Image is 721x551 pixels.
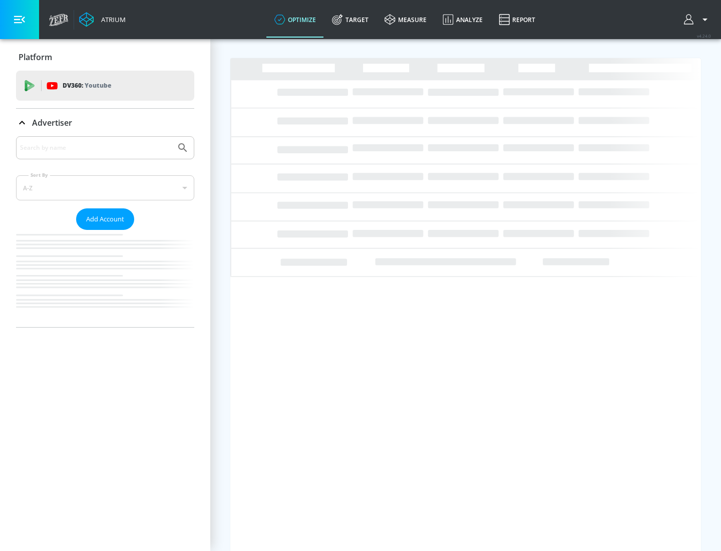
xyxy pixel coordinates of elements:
[16,230,194,327] nav: list of Advertiser
[19,52,52,63] p: Platform
[79,12,126,27] a: Atrium
[32,117,72,128] p: Advertiser
[16,175,194,200] div: A-Z
[29,172,50,178] label: Sort By
[16,109,194,137] div: Advertiser
[266,2,324,38] a: optimize
[76,208,134,230] button: Add Account
[16,43,194,71] div: Platform
[20,141,172,154] input: Search by name
[324,2,377,38] a: Target
[377,2,435,38] a: measure
[697,33,711,39] span: v 4.24.0
[16,71,194,101] div: DV360: Youtube
[97,15,126,24] div: Atrium
[491,2,543,38] a: Report
[85,80,111,91] p: Youtube
[16,136,194,327] div: Advertiser
[86,213,124,225] span: Add Account
[435,2,491,38] a: Analyze
[63,80,111,91] p: DV360:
